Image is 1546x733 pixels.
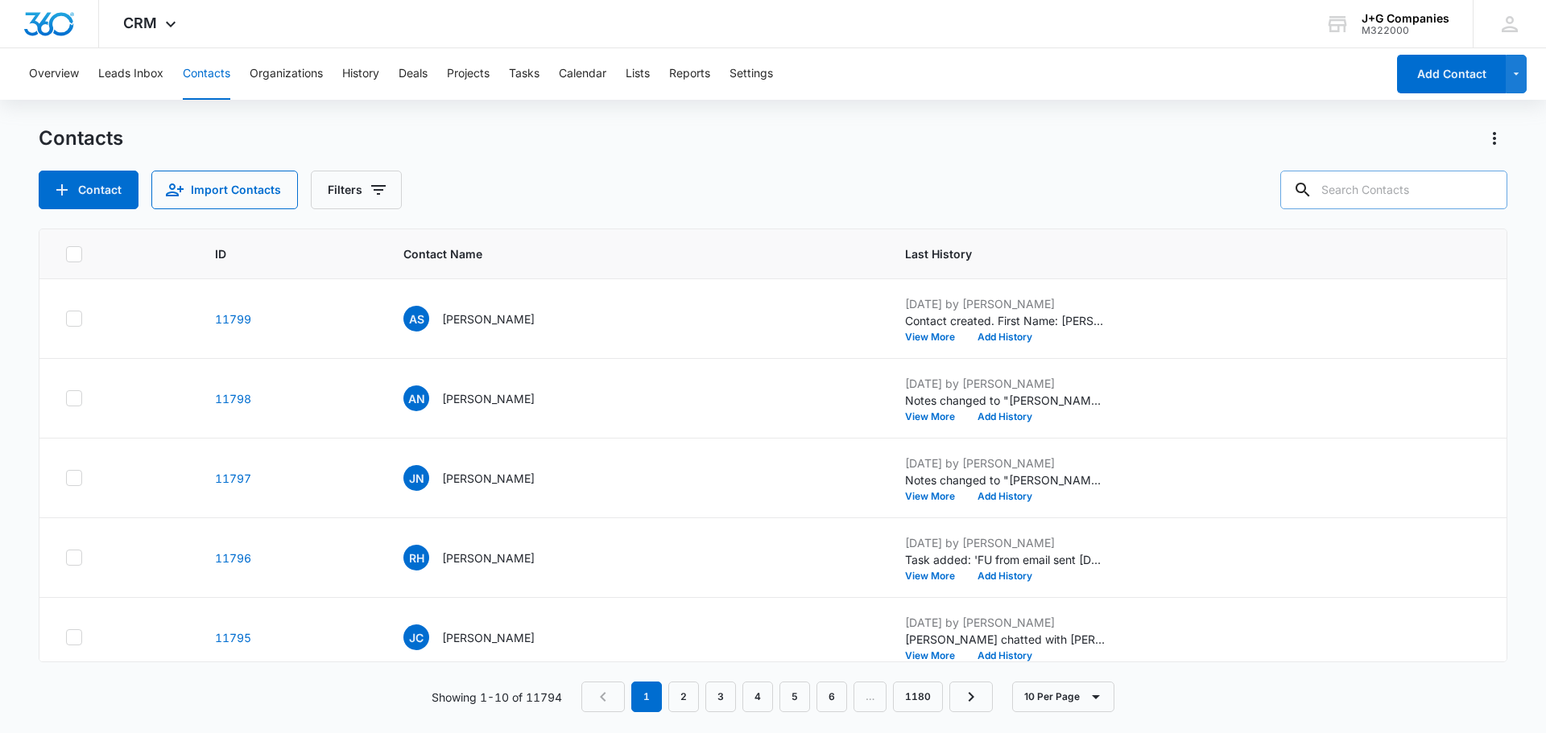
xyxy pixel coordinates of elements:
button: Organizations [250,48,323,100]
span: AS [403,306,429,331]
p: Notes changed to "[PERSON_NAME] is [PERSON_NAME]'s sister and is married to [PERSON_NAME]" [905,392,1106,409]
p: [DATE] by [PERSON_NAME] [905,375,1106,392]
p: Contact created. First Name: [PERSON_NAME] Last Name: [PERSON_NAME] Phone: [PHONE_NUMBER] Email: ... [905,312,1106,329]
p: [DATE] by [PERSON_NAME] [905,614,1106,631]
button: 10 Per Page [1012,682,1114,712]
button: Deals [399,48,428,100]
button: Add Contact [39,171,138,209]
button: Overview [29,48,79,100]
button: Add History [966,571,1044,581]
span: JC [403,624,429,650]
div: Contact Name - Andy Spurling - Select to Edit Field [403,306,564,331]
p: [DATE] by [PERSON_NAME] [905,455,1106,472]
div: Contact Name - Alisa Norcom - Select to Edit Field [403,385,564,411]
button: Projects [447,48,490,100]
button: View More [905,412,966,422]
a: Page 6 [816,682,847,712]
a: Navigate to contact details page for John Norcom [215,472,251,485]
em: 1 [631,682,662,712]
span: Last History [905,245,1457,262]
div: Contact Name - John Norcom - Select to Edit Field [403,465,564,491]
button: History [342,48,379,100]
button: View More [905,332,966,342]
button: View More [905,492,966,501]
nav: Pagination [581,682,993,712]
a: Navigate to contact details page for Alisa Norcom [215,392,251,406]
button: Lists [626,48,650,100]
div: Contact Name - Jim Chalfant - Select to Edit Field [403,624,564,650]
div: account name [1362,12,1449,25]
button: Reports [669,48,710,100]
span: ID [215,245,341,262]
button: View More [905,651,966,661]
a: Page 1180 [893,682,943,712]
button: Add History [966,492,1044,501]
div: account id [1362,25,1449,36]
span: JN [403,465,429,491]
button: Contacts [183,48,230,100]
p: Notes changed to "[PERSON_NAME] is [PERSON_NAME]'s brother in law and is married to [PERSON_NAME]... [905,472,1106,488]
h1: Contacts [39,126,123,150]
button: Add Contact [1397,55,1506,93]
p: [PERSON_NAME] [442,629,535,646]
span: AN [403,385,429,411]
a: Page 5 [779,682,810,712]
div: Contact Name - Rob Hale - Select to Edit Field [403,545,564,570]
button: Calendar [559,48,606,100]
p: [DATE] by [PERSON_NAME] [905,534,1106,551]
button: Filters [311,171,402,209]
a: Page 3 [705,682,736,712]
p: Showing 1-10 of 11794 [432,689,562,706]
a: Navigate to contact details page for Jim Chalfant [215,631,251,644]
p: [PERSON_NAME] [442,470,535,487]
a: Navigate to contact details page for Andy Spurling [215,312,251,326]
p: [PERSON_NAME] chatted with [PERSON_NAME] [DATE]. Finally getting back on track and is 80% occupie... [905,631,1106,648]
span: RH [403,545,429,570]
a: Next Page [949,682,993,712]
a: Page 4 [742,682,773,712]
p: [PERSON_NAME] [442,390,535,407]
button: Add History [966,651,1044,661]
input: Search Contacts [1280,171,1507,209]
a: Page 2 [668,682,699,712]
button: Import Contacts [151,171,298,209]
span: Contact Name [403,245,842,262]
button: Settings [730,48,773,100]
a: Navigate to contact details page for Rob Hale [215,551,251,565]
button: Actions [1482,126,1507,151]
p: Task added: 'FU from email sent [DATE]' [905,551,1106,568]
p: [PERSON_NAME] [442,550,535,566]
span: CRM [123,14,157,31]
button: Add History [966,412,1044,422]
button: View More [905,571,966,581]
p: [PERSON_NAME] [442,311,535,327]
button: Tasks [509,48,539,100]
button: Leads Inbox [98,48,163,100]
p: [DATE] by [PERSON_NAME] [905,295,1106,312]
button: Add History [966,332,1044,342]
